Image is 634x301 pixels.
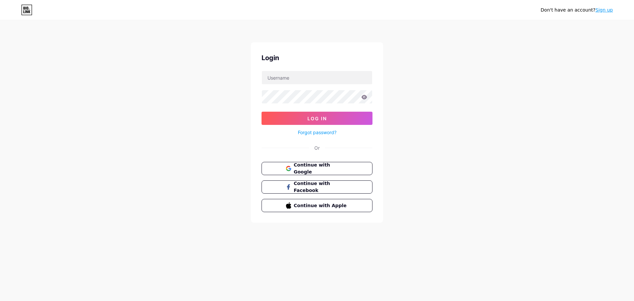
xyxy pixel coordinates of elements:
[262,199,372,212] button: Continue with Apple
[294,180,348,194] span: Continue with Facebook
[262,71,372,84] input: Username
[541,7,613,14] div: Don't have an account?
[262,112,372,125] button: Log In
[262,180,372,194] button: Continue with Facebook
[298,129,336,136] a: Forgot password?
[294,202,348,209] span: Continue with Apple
[314,144,320,151] div: Or
[307,116,327,121] span: Log In
[595,7,613,13] a: Sign up
[262,53,372,63] div: Login
[262,162,372,175] button: Continue with Google
[294,162,348,175] span: Continue with Google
